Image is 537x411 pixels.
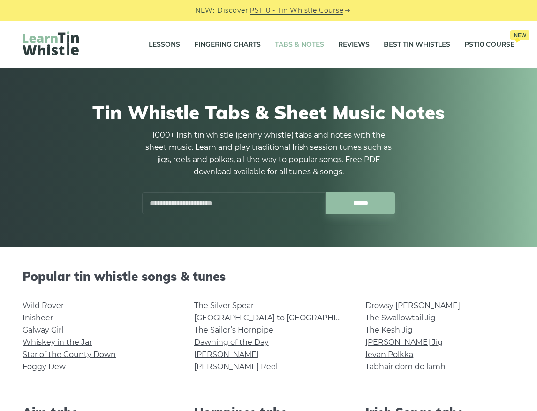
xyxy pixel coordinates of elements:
p: 1000+ Irish tin whistle (penny whistle) tabs and notes with the sheet music. Learn and play tradi... [142,129,395,178]
a: Lessons [149,33,180,56]
h2: Popular tin whistle songs & tunes [23,269,514,284]
a: Tabs & Notes [275,33,324,56]
img: LearnTinWhistle.com [23,31,79,55]
a: PST10 CourseNew [464,33,514,56]
a: Wild Rover [23,301,64,310]
a: The Sailor’s Hornpipe [194,326,273,334]
a: [PERSON_NAME] Reel [194,362,278,371]
a: Ievan Polkka [365,350,413,359]
a: [GEOGRAPHIC_DATA] to [GEOGRAPHIC_DATA] [194,313,367,322]
a: The Kesh Jig [365,326,413,334]
a: Reviews [338,33,370,56]
a: Best Tin Whistles [384,33,450,56]
a: The Silver Spear [194,301,254,310]
a: Tabhair dom do lámh [365,362,446,371]
a: Dawning of the Day [194,338,269,347]
a: The Swallowtail Jig [365,313,436,322]
a: Inisheer [23,313,53,322]
a: Fingering Charts [194,33,261,56]
a: [PERSON_NAME] Jig [365,338,443,347]
span: New [510,30,529,40]
a: Galway Girl [23,326,63,334]
a: Whiskey in the Jar [23,338,92,347]
a: Star of the County Down [23,350,116,359]
a: Drowsy [PERSON_NAME] [365,301,460,310]
h1: Tin Whistle Tabs & Sheet Music Notes [27,101,510,124]
a: Foggy Dew [23,362,66,371]
a: [PERSON_NAME] [194,350,259,359]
